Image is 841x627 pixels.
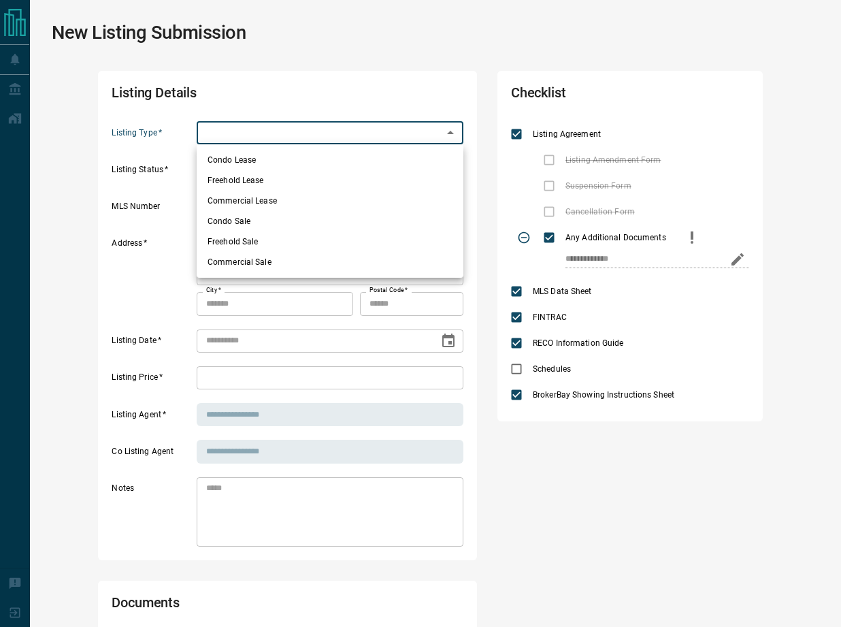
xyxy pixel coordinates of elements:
li: Condo Sale [197,211,463,231]
li: Commercial Lease [197,191,463,211]
li: Freehold Lease [197,170,463,191]
li: Condo Lease [197,150,463,170]
li: Commercial Sale [197,252,463,272]
li: Freehold Sale [197,231,463,252]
